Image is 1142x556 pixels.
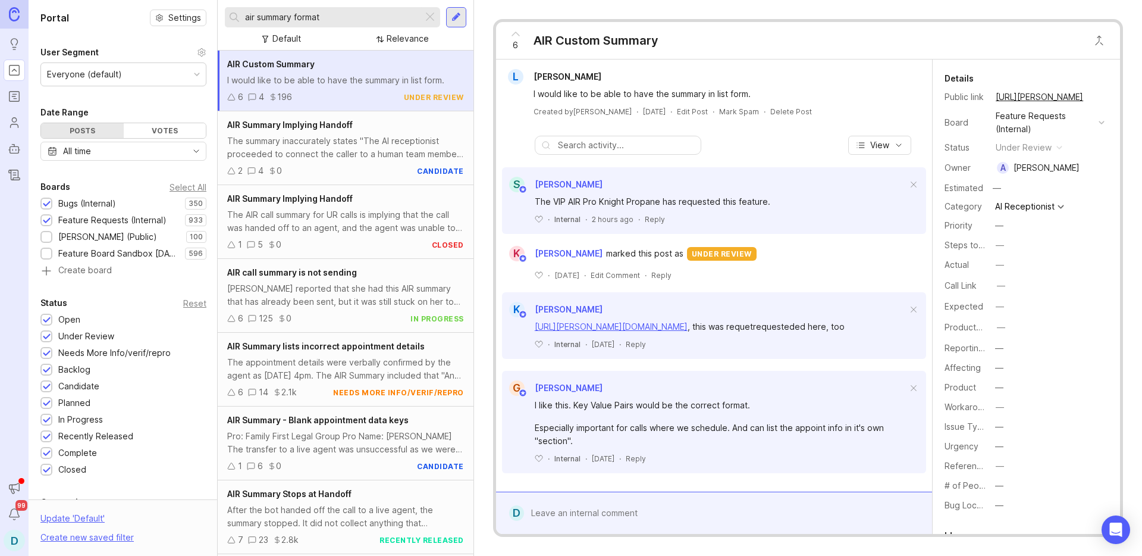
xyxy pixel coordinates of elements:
[1014,161,1080,174] div: [PERSON_NAME]
[58,330,114,343] div: Under Review
[4,164,25,186] a: Changelog
[4,86,25,107] a: Roadmaps
[585,339,587,349] div: ·
[218,259,473,333] a: AIR call summary is not sending[PERSON_NAME] reported that she had this AIR summary that has alre...
[945,363,981,373] label: Affecting
[518,185,527,194] img: member badge
[502,246,606,261] a: K[PERSON_NAME]
[992,89,1087,105] a: [URL][PERSON_NAME]
[996,141,1052,154] div: under review
[58,396,90,410] div: Planned
[997,279,1005,292] div: —
[995,202,1055,211] div: AI Receptionist
[40,296,67,310] div: Status
[535,399,907,412] div: I like this. Key Value Pairs would be the correct format.
[218,51,473,111] a: AIR Custom SummaryI would like to be able to have the summary in list form.64196under review
[945,90,986,104] div: Public link
[548,270,550,280] div: ·
[4,33,25,55] a: Ideas
[227,489,352,499] span: AIR Summary Stops at Handoff
[945,141,986,154] div: Status
[995,420,1003,433] div: —
[992,299,1008,314] button: Expected
[238,312,243,325] div: 6
[992,238,1008,253] button: Steps to Reproduce
[945,71,974,86] div: Details
[218,407,473,480] a: AIR Summary - Blank appointment data keysPro: Family First Legal Group Pro Name: [PERSON_NAME] Th...
[417,166,464,176] div: candidate
[4,530,25,551] div: D
[554,214,581,224] div: Internal
[677,107,708,117] div: Edit Post
[189,199,203,208] p: 350
[189,249,203,258] p: 596
[4,504,25,525] button: Notifications
[40,45,99,60] div: User Segment
[509,380,525,396] div: G
[286,312,291,325] div: 0
[227,193,353,204] span: AIR Summary Implying Handoff
[190,232,203,242] p: 100
[58,446,97,460] div: Complete
[281,386,297,399] div: 2.1k
[432,240,464,250] div: closed
[238,533,243,546] div: 7
[40,105,89,120] div: Date Range
[238,90,243,104] div: 6
[945,220,972,230] label: Priority
[945,322,1008,332] label: ProductboardID
[58,413,103,426] div: In Progress
[548,214,550,224] div: ·
[989,180,1005,196] div: —
[995,381,1003,394] div: —
[534,71,601,82] span: [PERSON_NAME]
[996,110,1094,136] div: Feature Requests (Internal)
[40,531,134,544] div: Create new saved filter
[535,321,688,332] a: [URL][PERSON_NAME][DOMAIN_NAME]
[4,112,25,133] a: Users
[259,386,268,399] div: 14
[40,11,69,25] h1: Portal
[585,214,587,224] div: ·
[558,139,695,152] input: Search activity...
[764,107,765,117] div: ·
[945,529,963,543] div: Idea
[997,321,1005,334] div: —
[238,164,243,177] div: 2
[187,146,206,156] svg: toggle icon
[996,300,1004,313] div: —
[619,454,621,464] div: ·
[535,247,603,260] span: [PERSON_NAME]
[41,123,124,138] div: Posts
[168,12,201,24] span: Settings
[227,415,409,425] span: AIR Summary - Blank appointment data keys
[227,74,464,87] div: I would like to be able to have the summary in list form.
[626,454,646,464] div: Reply
[534,107,632,117] div: Created by [PERSON_NAME]
[848,136,911,155] button: View
[997,162,1009,174] div: A
[276,460,281,473] div: 0
[945,480,1029,491] label: # of People Affected
[554,454,581,464] div: Internal
[58,346,171,360] div: Needs More Info/verif/repro
[535,383,603,393] span: [PERSON_NAME]
[626,339,646,349] div: Reply
[945,500,996,510] label: Bug Location
[945,200,986,213] div: Category
[170,184,206,190] div: Select All
[995,479,1003,492] div: —
[259,533,268,546] div: 23
[585,454,587,464] div: ·
[770,107,812,117] div: Delete Post
[227,504,464,530] div: After the bot handed off the call to a live agent, the summary stopped. It did not collect anythi...
[509,505,524,521] div: D
[218,185,473,259] a: AIR Summary Implying HandoffThe AIR call summary for UR calls is implying that the call was hande...
[870,139,889,151] span: View
[636,107,638,117] div: ·
[945,260,969,270] label: Actual
[227,59,315,69] span: AIR Custom Summary
[218,111,473,185] a: AIR Summary Implying HandoffThe summary inaccurately states "The AI receptionist proceeded to con...
[713,107,714,117] div: ·
[509,302,525,317] div: K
